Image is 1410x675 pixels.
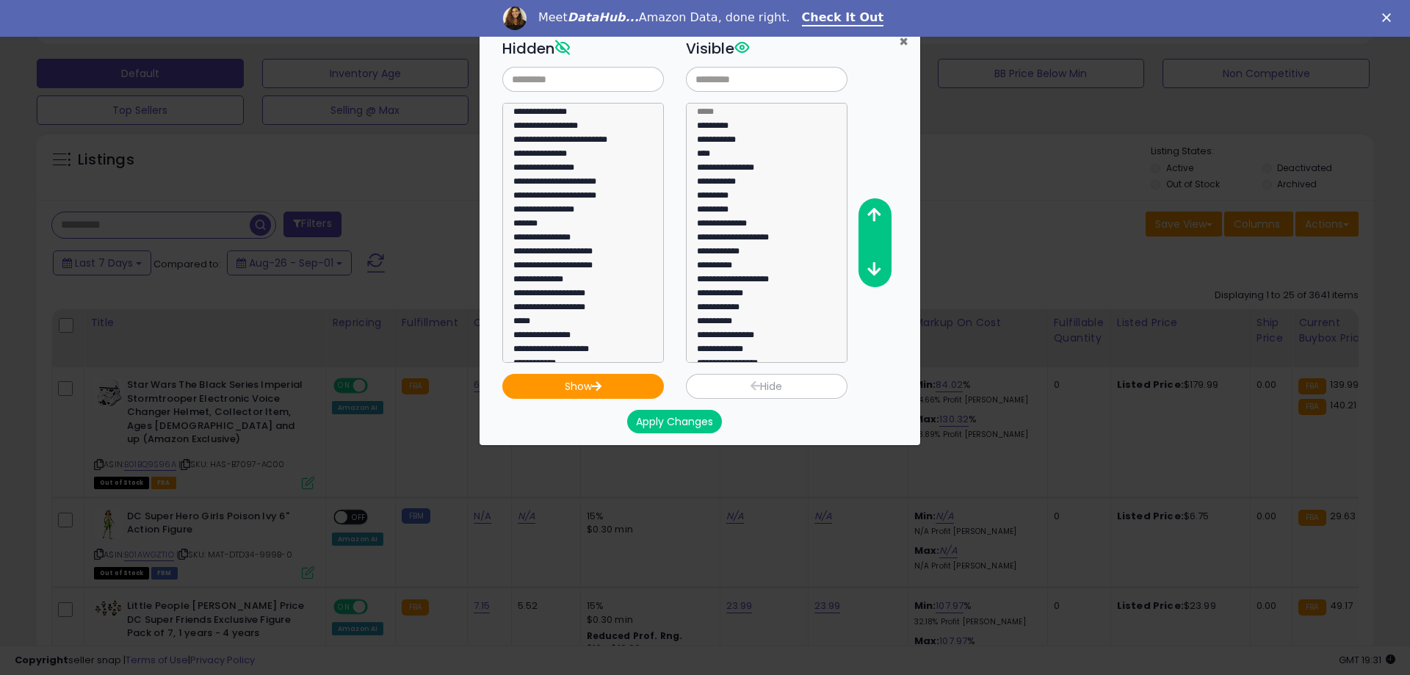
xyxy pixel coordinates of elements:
h3: Visible [686,37,847,59]
a: Check It Out [802,10,884,26]
i: DataHub... [568,10,639,24]
button: Hide [686,374,847,399]
div: Meet Amazon Data, done right. [538,10,790,25]
img: Profile image for Georgie [503,7,527,30]
button: Show [502,374,664,399]
span: × [899,31,908,52]
h3: Hidden [502,37,664,59]
div: Close [1382,13,1397,22]
button: Apply Changes [627,410,722,433]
